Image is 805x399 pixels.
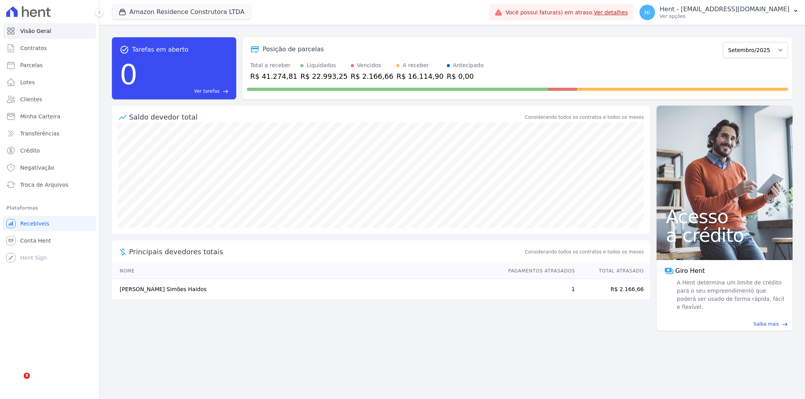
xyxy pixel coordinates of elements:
[351,71,394,82] div: R$ 2.166,66
[120,45,129,54] span: task_alt
[8,373,26,391] iframe: Intercom live chat
[120,54,138,95] div: 0
[453,61,484,69] div: Antecipado
[129,112,523,122] div: Saldo devedor total
[3,109,96,124] a: Minha Carteira
[660,5,789,13] p: Hent - [EMAIL_ADDRESS][DOMAIN_NAME]
[3,177,96,193] a: Troca de Arquivos
[194,88,220,95] span: Ver tarefas
[675,279,785,311] span: A Hent determina um limite de crédito para o seu empreendimento que poderá ser usado de forma ráp...
[3,57,96,73] a: Parcelas
[223,88,228,94] span: east
[112,279,501,300] td: [PERSON_NAME] Simões Haidos
[675,266,705,276] span: Giro Hent
[501,263,575,279] th: Pagamentos Atrasados
[20,164,54,172] span: Negativação
[20,95,42,103] span: Clientes
[396,71,443,82] div: R$ 16.114,90
[250,61,297,69] div: Total a receber
[645,10,650,15] span: Hi
[575,263,650,279] th: Total Atrasado
[3,126,96,141] a: Transferências
[3,143,96,158] a: Crédito
[263,45,324,54] div: Posição de parcelas
[20,220,49,227] span: Recebíveis
[112,263,501,279] th: Nome
[3,233,96,248] a: Conta Hent
[753,321,779,328] span: Saiba mais
[250,71,297,82] div: R$ 41.274,81
[20,130,59,137] span: Transferências
[112,5,251,19] button: Amazon Residence Construtora LTDA
[20,44,47,52] span: Contratos
[20,147,40,154] span: Crédito
[3,92,96,107] a: Clientes
[633,2,805,23] button: Hi Hent - [EMAIL_ADDRESS][DOMAIN_NAME] Ver opções
[20,61,43,69] span: Parcelas
[501,279,575,300] td: 1
[3,75,96,90] a: Lotes
[505,9,628,17] span: Você possui fatura(s) em atraso.
[594,9,628,16] a: Ver detalhes
[20,181,68,189] span: Troca de Arquivos
[661,321,788,328] a: Saiba mais east
[357,61,381,69] div: Vencidos
[132,45,188,54] span: Tarefas em aberto
[300,71,347,82] div: R$ 22.993,25
[525,248,644,255] span: Considerando todos os contratos e todos os meses
[141,88,228,95] a: Ver tarefas east
[666,207,783,226] span: Acesso
[782,321,788,327] span: east
[3,216,96,231] a: Recebíveis
[20,237,51,245] span: Conta Hent
[6,203,93,213] div: Plataformas
[3,160,96,175] a: Negativação
[20,78,35,86] span: Lotes
[20,27,51,35] span: Visão Geral
[447,71,484,82] div: R$ 0,00
[666,226,783,245] span: a crédito
[20,113,60,120] span: Minha Carteira
[660,13,789,19] p: Ver opções
[129,246,523,257] span: Principais devedores totais
[24,373,30,379] span: 8
[307,61,336,69] div: Liquidados
[3,23,96,39] a: Visão Geral
[3,40,96,56] a: Contratos
[525,114,644,121] div: Considerando todos os contratos e todos os meses
[575,279,650,300] td: R$ 2.166,66
[402,61,429,69] div: A receber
